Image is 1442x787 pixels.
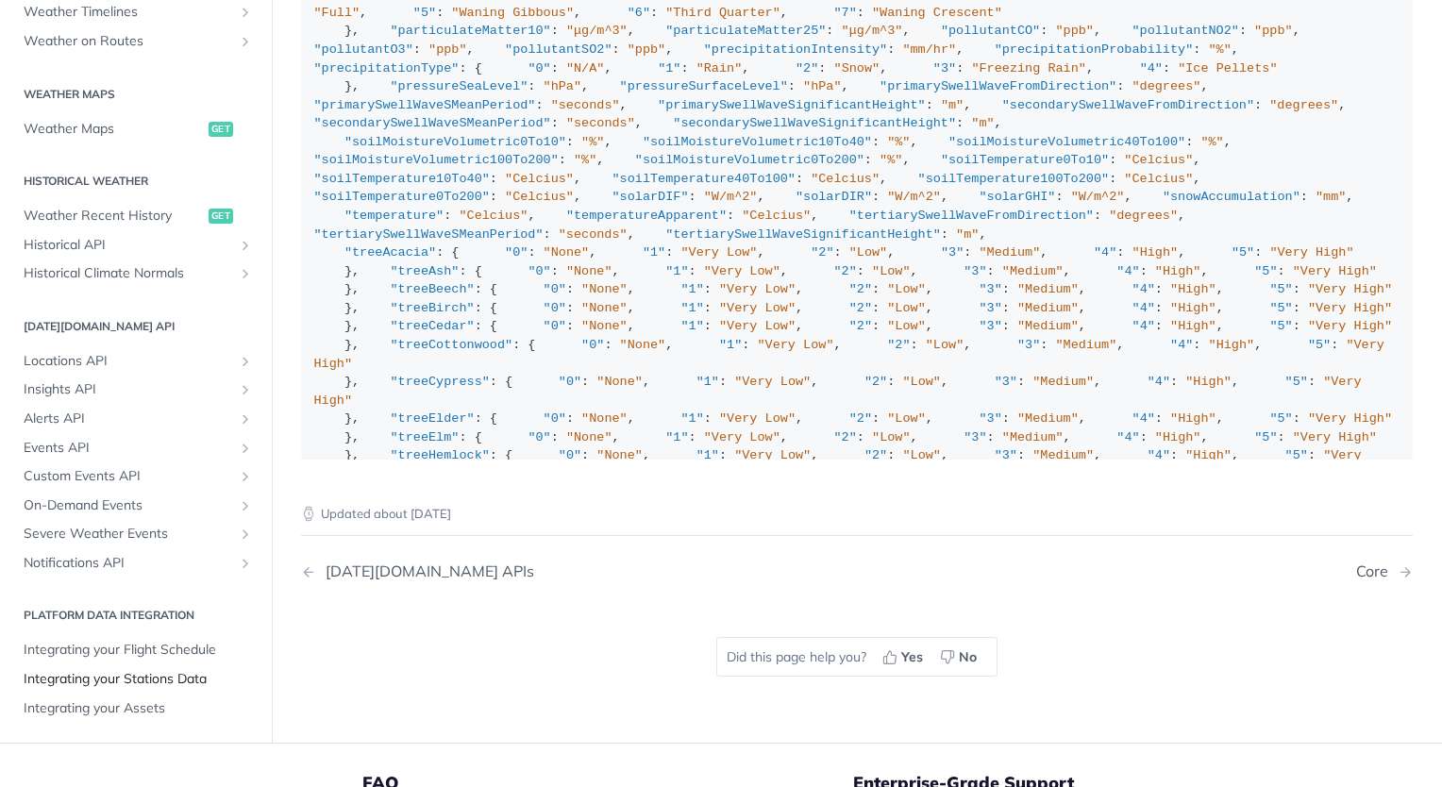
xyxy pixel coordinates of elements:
button: Show subpages for On-Demand Events [238,498,253,513]
span: "μg/m^3" [842,24,903,38]
span: "None" [544,245,590,260]
span: "treeElm" [391,430,460,444]
span: "None" [566,264,612,278]
span: "Medium" [1017,282,1079,296]
a: Severe Weather EventsShow subpages for Severe Weather Events [14,521,258,549]
span: "2" [849,301,872,315]
span: Integrating your Flight Schedule [24,642,253,661]
span: "Snow" [834,61,880,75]
span: "Very Low" [734,375,811,389]
span: "3" [995,448,1017,462]
span: "1" [658,61,680,75]
a: Historical Climate NormalsShow subpages for Historical Climate Normals [14,260,258,289]
span: "temperatureApparent" [566,209,727,223]
span: "0" [544,301,566,315]
span: "4" [1140,61,1163,75]
span: "ppb" [628,42,666,57]
span: "treeBeech" [391,282,475,296]
button: Show subpages for Historical Climate Normals [238,267,253,282]
span: "%" [887,135,910,149]
span: "Low" [872,264,911,278]
span: "primarySwellWaveFromDirection" [880,79,1116,93]
span: "3" [979,411,1001,426]
span: get [209,122,233,137]
span: "Medium" [1056,338,1117,352]
span: "1" [680,282,703,296]
span: "Medium" [1017,411,1079,426]
span: "pressureSeaLevel" [391,79,528,93]
span: Alerts API [24,410,233,428]
span: "hPa" [544,79,582,93]
button: Show subpages for Historical API [238,238,253,253]
span: "High" [1170,282,1216,296]
span: "1" [643,245,665,260]
span: "Very High" [1269,245,1353,260]
span: Weather Recent History [24,207,204,226]
span: "2" [834,430,857,444]
span: Integrating your Assets [24,699,253,718]
span: "degrees" [1269,98,1338,112]
span: "Low" [926,338,964,352]
span: "0" [544,282,566,296]
span: Integrating your Stations Data [24,670,253,689]
span: "5" [1285,375,1308,389]
span: "ppb" [1055,24,1094,38]
span: "0" [544,319,566,333]
span: "3" [1017,338,1040,352]
span: "Low" [902,375,941,389]
span: "Celcius" [1124,172,1193,186]
span: "1" [696,448,719,462]
span: "W/m^2" [887,190,941,204]
button: Show subpages for Insights API [238,383,253,398]
span: "5" [1285,448,1308,462]
span: "Rain" [696,61,743,75]
span: "pollutantNO2" [1132,24,1238,38]
span: "2" [864,375,887,389]
span: "0" [581,338,604,352]
span: "treeCottonwood" [391,338,513,352]
span: "3" [933,61,956,75]
span: "precipitationType" [314,61,460,75]
button: Yes [876,643,933,671]
a: Integrating your Stations Data [14,665,258,694]
span: "%" [1200,135,1223,149]
span: "None" [581,301,628,315]
span: "2" [796,61,818,75]
span: "treeCypress" [391,375,490,389]
span: "1" [719,338,742,352]
span: "Celcius" [459,209,528,223]
span: "Very High" [314,338,1393,371]
span: No [959,647,977,667]
span: "Very High" [1293,264,1377,278]
span: "1" [665,430,688,444]
span: "1" [665,264,688,278]
span: "Very High" [1308,319,1392,333]
span: "Medium" [1017,301,1079,315]
span: "degrees" [1109,209,1178,223]
span: "7" [833,6,856,20]
a: Notifications APIShow subpages for Notifications API [14,549,258,578]
span: "5" [1254,264,1277,278]
span: Yes [901,647,923,667]
button: Show subpages for Events API [238,441,253,456]
span: "3" [964,430,986,444]
span: "snowAccumulation" [1163,190,1300,204]
span: "4" [1132,411,1155,426]
span: "particulateMatter25" [665,24,826,38]
span: "Very Low" [757,338,833,352]
span: Weather Timelines [24,4,233,23]
span: "Very Low" [719,319,796,333]
span: "m" [956,227,979,242]
a: Historical APIShow subpages for Historical API [14,231,258,260]
span: "4" [1116,430,1139,444]
span: "High" [1155,264,1201,278]
span: "treeAsh" [391,264,460,278]
span: "soilTemperature0To10" [941,153,1109,167]
span: "seconds" [551,98,620,112]
span: "None" [596,375,643,389]
span: "primarySwellWaveSMeanPeriod" [314,98,536,112]
span: "solarGHI" [979,190,1055,204]
span: "soilTemperature100To200" [918,172,1110,186]
button: Show subpages for Weather Timelines [238,6,253,21]
a: Alerts APIShow subpages for Alerts API [14,405,258,433]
